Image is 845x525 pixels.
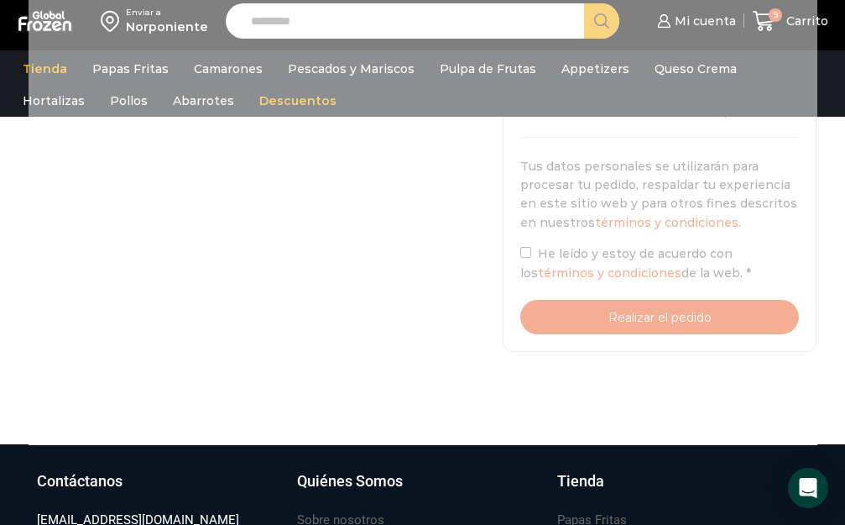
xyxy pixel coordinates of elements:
[297,470,403,492] h3: Quiénes Somos
[788,468,828,508] div: Open Intercom Messenger
[37,470,280,509] a: Contáctanos
[37,470,123,492] h3: Contáctanos
[14,85,93,117] a: Hortalizas
[14,53,76,85] a: Tienda
[557,470,801,509] a: Tienda
[297,470,540,509] a: Quiénes Somos
[557,470,604,492] h3: Tienda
